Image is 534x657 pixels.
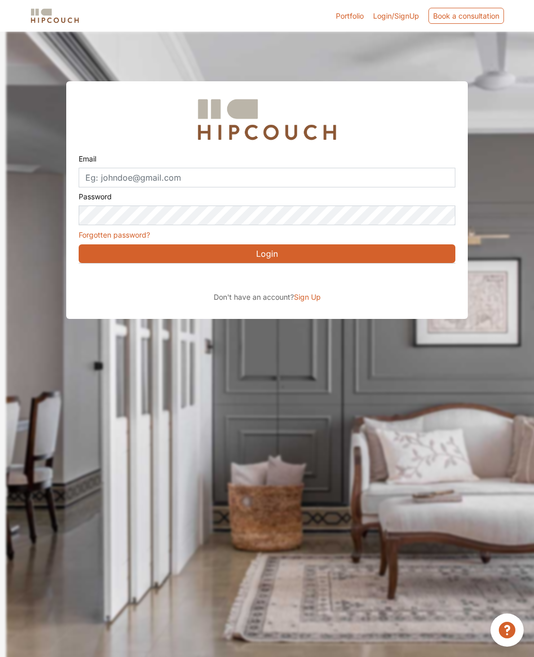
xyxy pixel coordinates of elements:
[294,293,321,301] span: Sign Up
[79,168,455,187] input: Eg: johndoe@gmail.com
[192,94,342,145] img: Hipcouch Logo
[373,11,419,20] span: Login/SignUp
[73,267,273,289] iframe: Sign in with Google Button
[214,293,294,301] span: Don't have an account?
[29,7,81,25] img: logo-horizontal.svg
[79,230,150,239] a: Forgotten password?
[79,187,112,206] label: Password
[428,8,504,24] div: Book a consultation
[29,4,81,27] span: logo-horizontal.svg
[336,10,364,21] a: Portfolio
[79,267,268,289] div: Sign in with Google. Opens in new tab
[79,150,96,168] label: Email
[79,244,455,263] button: Login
